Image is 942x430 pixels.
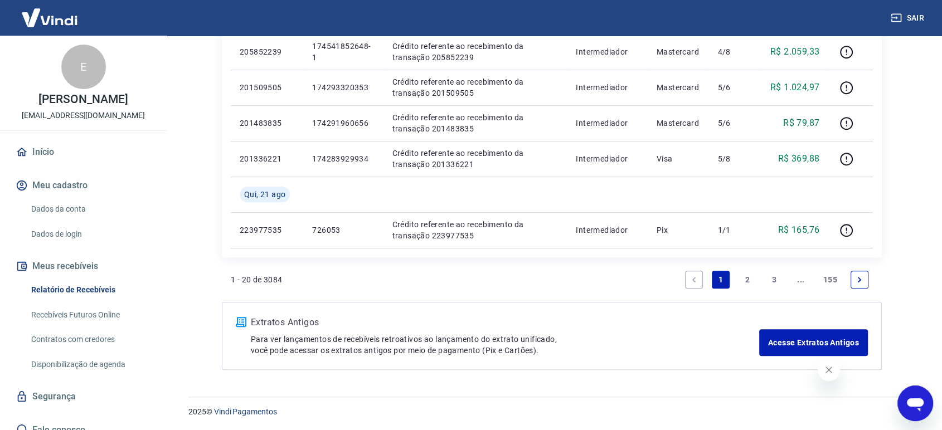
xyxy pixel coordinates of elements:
p: [EMAIL_ADDRESS][DOMAIN_NAME] [22,110,145,121]
p: 174541852648-1 [312,41,374,63]
p: Crédito referente ao recebimento da transação 201336221 [392,148,559,170]
p: Intermediador [576,82,639,93]
p: 1/1 [717,224,750,236]
p: 201509505 [240,82,294,93]
a: Relatório de Recebíveis [27,278,153,301]
a: Início [13,140,153,164]
img: ícone [236,317,246,327]
p: 174283929934 [312,153,374,164]
a: Page 2 [739,271,756,289]
a: Page 3 [765,271,783,289]
a: Vindi Pagamentos [214,407,277,416]
a: Segurança [13,384,153,409]
iframe: Fechar mensagem [818,359,840,381]
p: Mastercard [657,118,700,129]
p: 174291960656 [312,118,374,129]
a: Recebíveis Futuros Online [27,304,153,326]
a: Jump forward [792,271,810,289]
span: Qui, 21 ago [244,189,285,200]
a: Dados da conta [27,198,153,221]
a: Acesse Extratos Antigos [759,329,868,356]
p: Para ver lançamentos de recebíveis retroativos ao lançamento do extrato unificado, você pode aces... [251,334,759,356]
p: Mastercard [657,46,700,57]
img: Vindi [13,1,86,35]
p: 201336221 [240,153,294,164]
p: Crédito referente ao recebimento da transação 201509505 [392,76,559,99]
a: Dados de login [27,223,153,246]
span: Olá! Precisa de ajuda? [7,8,94,17]
a: Page 1 is your current page [712,271,730,289]
p: 5/6 [717,118,750,129]
p: 5/6 [717,82,750,93]
button: Sair [888,8,929,28]
a: Disponibilização de agenda [27,353,153,376]
p: [PERSON_NAME] [38,94,128,105]
p: 223977535 [240,224,294,236]
iframe: Botão para abrir a janela de mensagens [897,385,933,421]
p: Visa [657,153,700,164]
p: Extratos Antigos [251,316,759,329]
p: R$ 165,76 [778,223,820,237]
p: Intermediador [576,118,639,129]
a: Next page [851,271,868,289]
p: 205852239 [240,46,294,57]
a: Contratos com credores [27,328,153,351]
p: Crédito referente ao recebimento da transação 205852239 [392,41,559,63]
p: Crédito referente ao recebimento da transação 223977535 [392,219,559,241]
p: R$ 1.024,97 [770,81,819,94]
p: 5/8 [717,153,750,164]
button: Meus recebíveis [13,254,153,278]
p: R$ 369,88 [778,152,820,165]
p: Intermediador [576,46,639,57]
p: 726053 [312,224,374,236]
p: Mastercard [657,82,700,93]
p: R$ 2.059,33 [770,45,819,58]
p: 174293320353 [312,82,374,93]
p: 2025 © [188,406,915,418]
p: Crédito referente ao recebimento da transação 201483835 [392,112,559,134]
p: 201483835 [240,118,294,129]
p: Intermediador [576,153,639,164]
p: Pix [657,224,700,236]
ul: Pagination [681,266,873,293]
p: R$ 79,87 [783,116,819,130]
p: 1 - 20 de 3084 [231,274,283,285]
p: Intermediador [576,224,639,236]
a: Previous page [685,271,703,289]
a: Page 155 [819,271,842,289]
button: Meu cadastro [13,173,153,198]
div: E [61,45,106,89]
p: 4/8 [717,46,750,57]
